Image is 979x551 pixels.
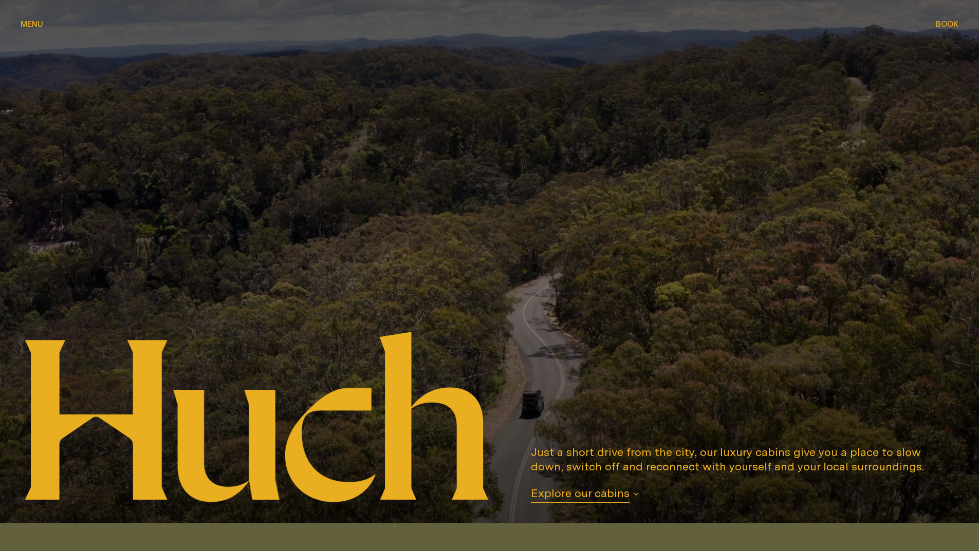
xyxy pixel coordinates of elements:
span: Book [936,20,958,28]
button: show booking tray [936,18,958,31]
p: Just a short drive from the city, our luxury cabins give you a place to slow down, switch off and... [531,445,938,473]
button: Explore our cabins [531,486,639,503]
span: Menu [21,20,43,28]
span: Explore our cabins [531,486,630,503]
button: show menu [21,18,43,31]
